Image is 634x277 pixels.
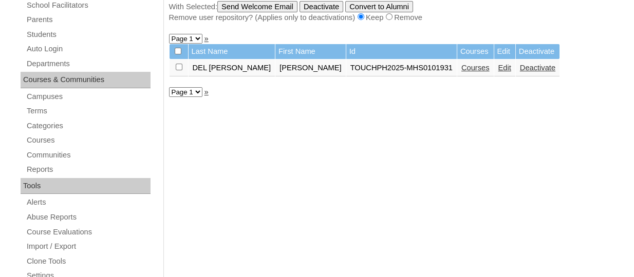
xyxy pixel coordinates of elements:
a: Abuse Reports [26,211,151,224]
a: Categories [26,120,151,132]
a: Communities [26,149,151,162]
td: Edit [494,44,515,59]
input: Deactivate [300,1,343,12]
div: Courses & Communities [21,72,151,88]
input: Send Welcome Email [217,1,297,12]
td: First Name [275,44,346,59]
a: Terms [26,105,151,117]
a: Students [26,28,151,41]
a: » [204,88,209,96]
td: [PERSON_NAME] [275,60,346,77]
a: Courses [461,64,490,72]
td: DEL [PERSON_NAME] [189,60,275,77]
a: Edit [498,64,511,72]
td: Last Name [189,44,275,59]
td: Deactivate [516,44,560,59]
input: Convert to Alumni [345,1,413,12]
a: Campuses [26,90,151,103]
div: Remove user repository? (Applies only to deactivations) Keep Remove [169,12,624,23]
a: Auto Login [26,43,151,55]
a: Alerts [26,196,151,209]
td: TOUCHPH2025-MHS0101931 [346,60,457,77]
a: Departments [26,57,151,70]
div: Tools [21,178,151,194]
td: Id [346,44,457,59]
a: » [204,34,209,43]
td: Courses [457,44,494,59]
a: Import / Export [26,240,151,253]
a: Parents [26,13,151,26]
a: Course Evaluations [26,226,151,239]
a: Courses [26,134,151,147]
a: Reports [26,163,151,176]
a: Deactivate [520,64,555,72]
div: With Selected: [169,1,624,23]
a: Clone Tools [26,255,151,268]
